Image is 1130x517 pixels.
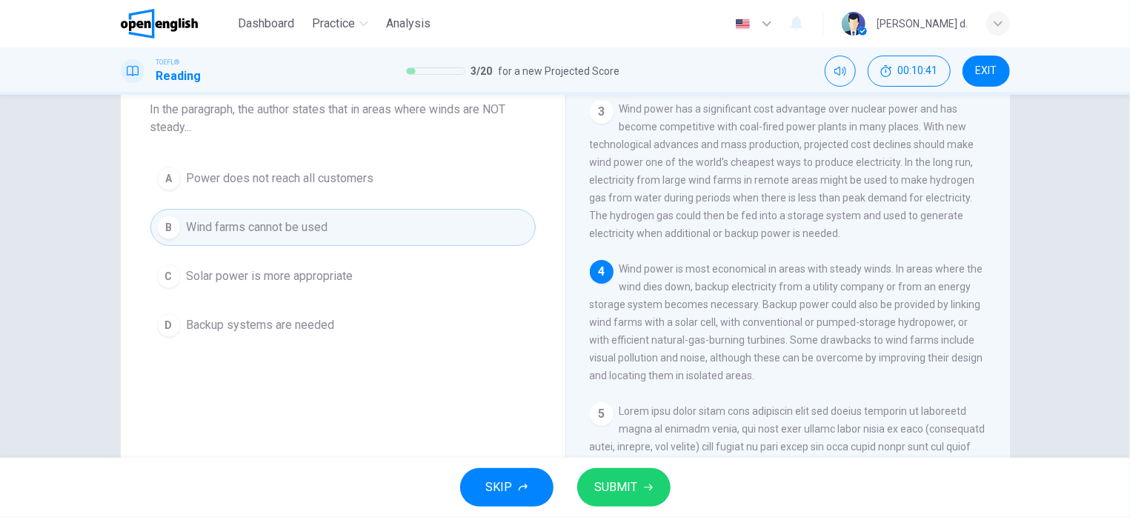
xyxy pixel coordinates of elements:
[156,67,202,85] h1: Reading
[577,468,671,507] button: SUBMIT
[877,15,968,33] div: [PERSON_NAME] d.
[734,19,752,30] img: en
[187,267,353,285] span: Solar power is more appropriate
[157,313,181,337] div: D
[842,12,865,36] img: Profile picture
[150,101,536,136] span: In the paragraph, the author states that in areas where winds are NOT steady...
[386,15,431,33] span: Analysis
[312,15,355,33] span: Practice
[157,264,181,288] div: C
[157,167,181,190] div: A
[150,258,536,295] button: CSolar power is more appropriate
[499,62,620,80] span: for a new Projected Score
[380,10,436,37] button: Analysis
[825,56,856,87] div: Mute
[150,307,536,344] button: DBackup systems are needed
[156,57,180,67] span: TOEFL®
[868,56,951,87] button: 00:10:41
[590,263,983,381] span: Wind power is most economical in areas with steady winds. In areas where the wind dies down, back...
[486,477,513,498] span: SKIP
[963,56,1010,87] button: EXIT
[187,316,335,334] span: Backup systems are needed
[187,170,374,187] span: Power does not reach all customers
[595,477,638,498] span: SUBMIT
[590,260,614,284] div: 4
[471,62,493,80] span: 3 / 20
[121,9,199,39] img: OpenEnglish logo
[157,216,181,239] div: B
[898,65,938,77] span: 00:10:41
[868,56,951,87] div: Hide
[306,10,374,37] button: Practice
[238,15,294,33] span: Dashboard
[150,209,536,246] button: BWind farms cannot be used
[590,402,614,426] div: 5
[460,468,554,507] button: SKIP
[590,100,614,124] div: 3
[187,219,328,236] span: Wind farms cannot be used
[975,65,997,77] span: EXIT
[121,9,233,39] a: OpenEnglish logo
[232,10,300,37] button: Dashboard
[590,103,975,239] span: Wind power has a significant cost advantage over nuclear power and has become competitive with co...
[150,160,536,197] button: APower does not reach all customers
